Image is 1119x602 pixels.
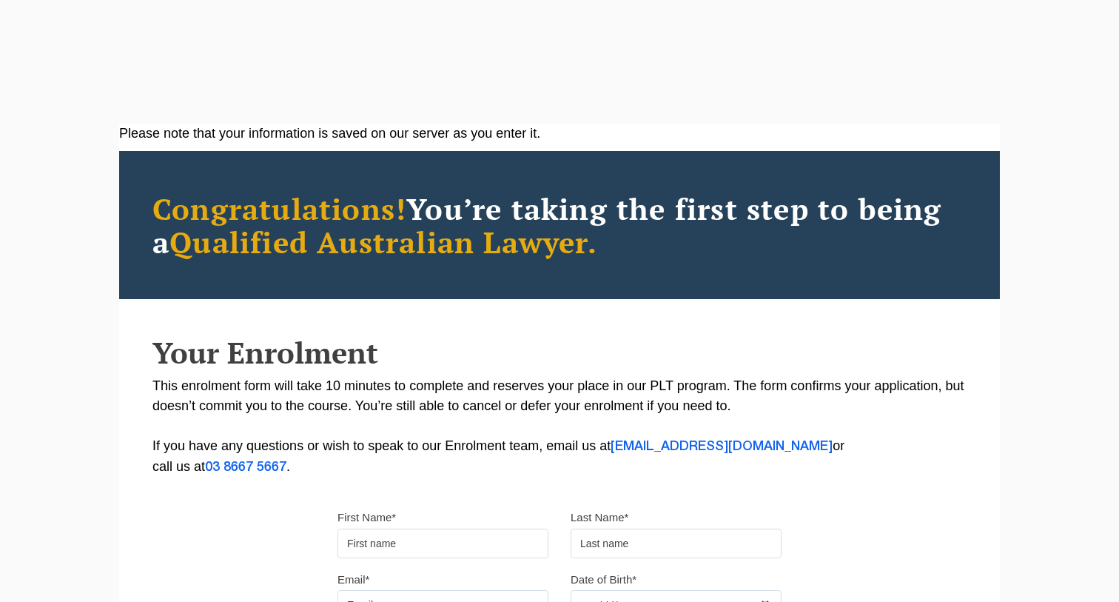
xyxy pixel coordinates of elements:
label: First Name* [337,510,396,525]
label: Date of Birth* [571,572,636,587]
label: Last Name* [571,510,628,525]
span: Qualified Australian Lawyer. [169,222,597,261]
span: Congratulations! [152,189,406,228]
h2: Your Enrolment [152,336,967,369]
label: Email* [337,572,369,587]
input: First name [337,529,548,558]
a: [EMAIL_ADDRESS][DOMAIN_NAME] [611,441,833,452]
h2: You’re taking the first step to being a [152,192,967,258]
p: This enrolment form will take 10 minutes to complete and reserves your place in our PLT program. ... [152,376,967,478]
a: 03 8667 5667 [205,461,286,473]
div: Please note that your information is saved on our server as you enter it. [119,124,1000,144]
input: Last name [571,529,782,558]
